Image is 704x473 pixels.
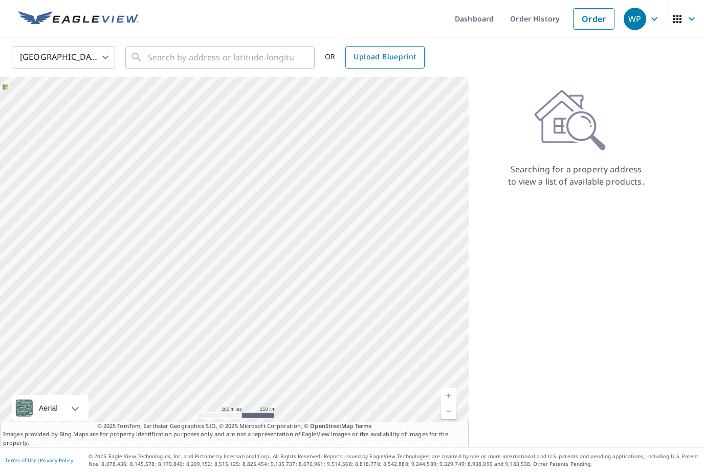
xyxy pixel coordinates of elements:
p: © 2025 Eagle View Technologies, Inc. and Pictometry International Corp. All Rights Reserved. Repo... [89,453,699,468]
img: EV Logo [18,11,139,27]
div: OR [325,46,425,69]
a: Upload Blueprint [345,46,424,69]
a: Current Level 5, Zoom Out [441,403,456,419]
a: Current Level 5, Zoom In [441,388,456,403]
a: Terms [355,422,372,430]
div: Aerial [36,395,61,421]
span: © 2025 TomTom, Earthstar Geographics SIO, © 2025 Microsoft Corporation, © [97,422,372,431]
a: Privacy Policy [40,457,73,464]
a: Order [573,8,614,30]
p: Searching for a property address to view a list of available products. [508,163,645,188]
div: [GEOGRAPHIC_DATA] [13,43,115,72]
div: Aerial [12,395,89,421]
p: | [5,457,73,463]
input: Search by address or latitude-longitude [148,43,294,72]
a: OpenStreetMap [310,422,353,430]
div: WP [624,8,646,30]
span: Upload Blueprint [354,51,416,63]
a: Terms of Use [5,457,37,464]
